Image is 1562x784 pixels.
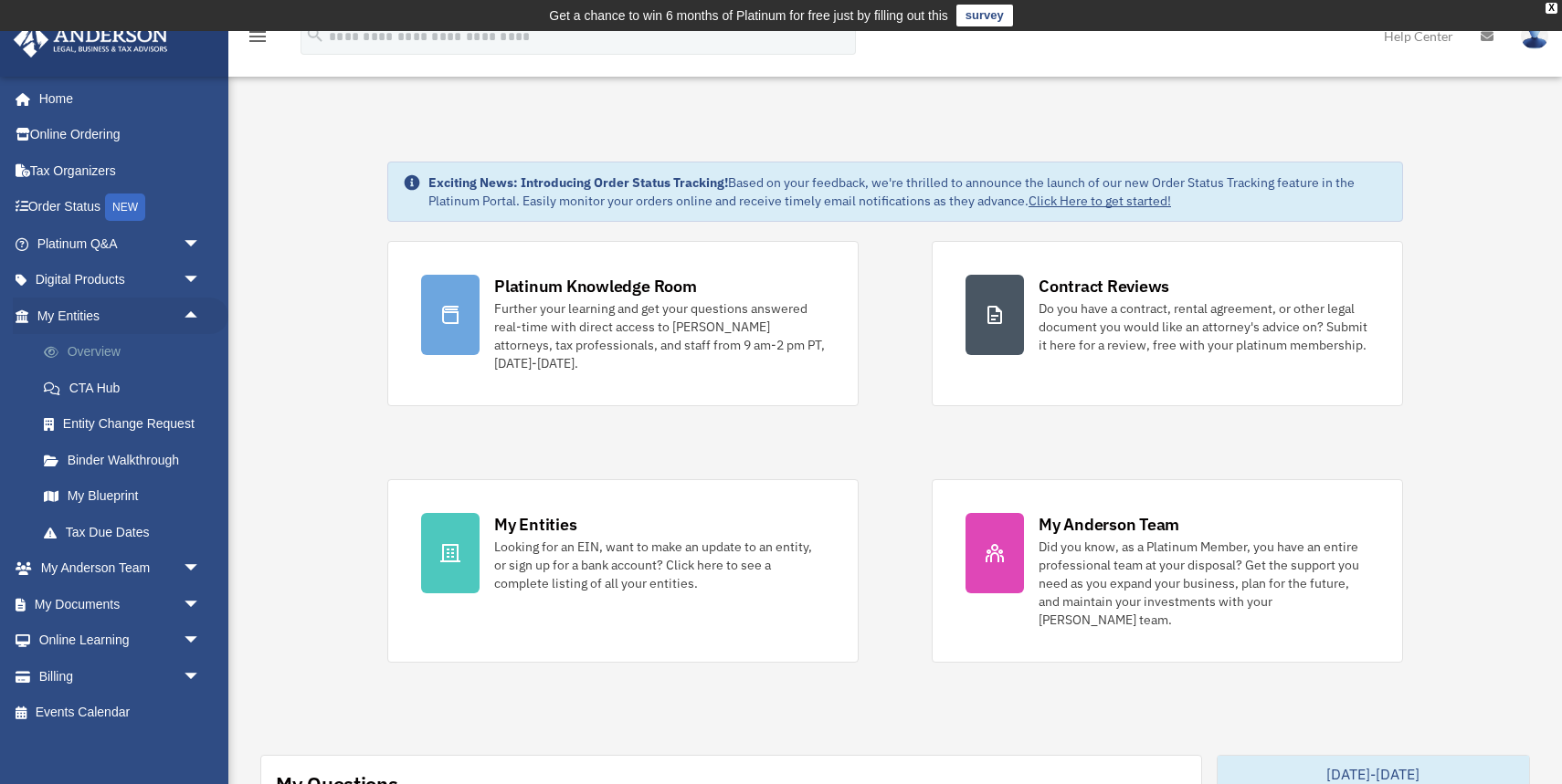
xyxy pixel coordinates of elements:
[26,406,228,443] a: Entity Change Request
[1521,23,1548,49] img: User Pic
[183,586,219,623] span: arrow_drop_down
[13,695,228,731] a: Events Calendar
[13,550,228,587] a: My Anderson Teamarrow_drop_down
[13,622,228,659] a: Online Learningarrow_drop_down
[26,514,228,550] a: Tax Due Dates
[1039,275,1169,298] div: Contract Reviews
[13,152,228,189] a: Tax Organizers
[247,32,269,47] a: menu
[387,479,859,663] a: My Entities Looking for an EIN, want to make an update to an entity, or sign up for a bank accoun...
[1546,3,1557,14] div: close
[13,262,228,298] a: Digital Productsarrow_drop_down
[26,478,228,515] a: My Blueprint
[494,513,576,536] div: My Entities
[13,225,228,262] a: Platinum Q&Aarrow_drop_down
[494,299,825,372] div: Further your learning and get your questions answered real-time with direct access to [PERSON_NAM...
[13,298,228,334] a: My Entitiesarrow_drop_up
[956,5,1013,26] a: survey
[26,334,228,371] a: Overview
[13,117,228,153] a: Online Ordering
[387,241,859,406] a: Platinum Knowledge Room Further your learning and get your questions answered real-time with dire...
[183,262,219,299] span: arrow_drop_down
[494,538,825,592] div: Looking for an EIN, want to make an update to an entity, or sign up for a bank account? Click her...
[105,193,145,221] div: NEW
[1039,538,1369,629] div: Did you know, as a Platinum Member, you have an entire professional team at your disposal? Get th...
[932,479,1403,663] a: My Anderson Team Did you know, as a Platinum Member, you have an entire professional team at your...
[428,174,728,191] strong: Exciting News: Introducing Order Status Tracking!
[549,5,948,26] div: Get a chance to win 6 months of Platinum for free just by filling out this
[183,622,219,660] span: arrow_drop_down
[183,298,219,335] span: arrow_drop_up
[428,173,1388,210] div: Based on your feedback, we're thrilled to announce the launch of our new Order Status Tracking fe...
[1039,513,1179,536] div: My Anderson Team
[932,241,1403,406] a: Contract Reviews Do you have a contract, rental agreement, or other legal document you would like...
[26,370,228,406] a: CTA Hub
[183,225,219,263] span: arrow_drop_down
[305,25,325,45] i: search
[13,189,228,226] a: Order StatusNEW
[13,658,228,695] a: Billingarrow_drop_down
[8,22,174,57] img: Anderson Advisors Platinum Portal
[1039,299,1369,354] div: Do you have a contract, rental agreement, or other legal document you would like an attorney's ad...
[13,586,228,622] a: My Documentsarrow_drop_down
[183,550,219,588] span: arrow_drop_down
[183,658,219,695] span: arrow_drop_down
[1029,193,1171,209] a: Click Here to get started!
[494,275,697,298] div: Platinum Knowledge Room
[26,442,228,478] a: Binder Walkthrough
[13,80,219,117] a: Home
[247,26,269,47] i: menu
